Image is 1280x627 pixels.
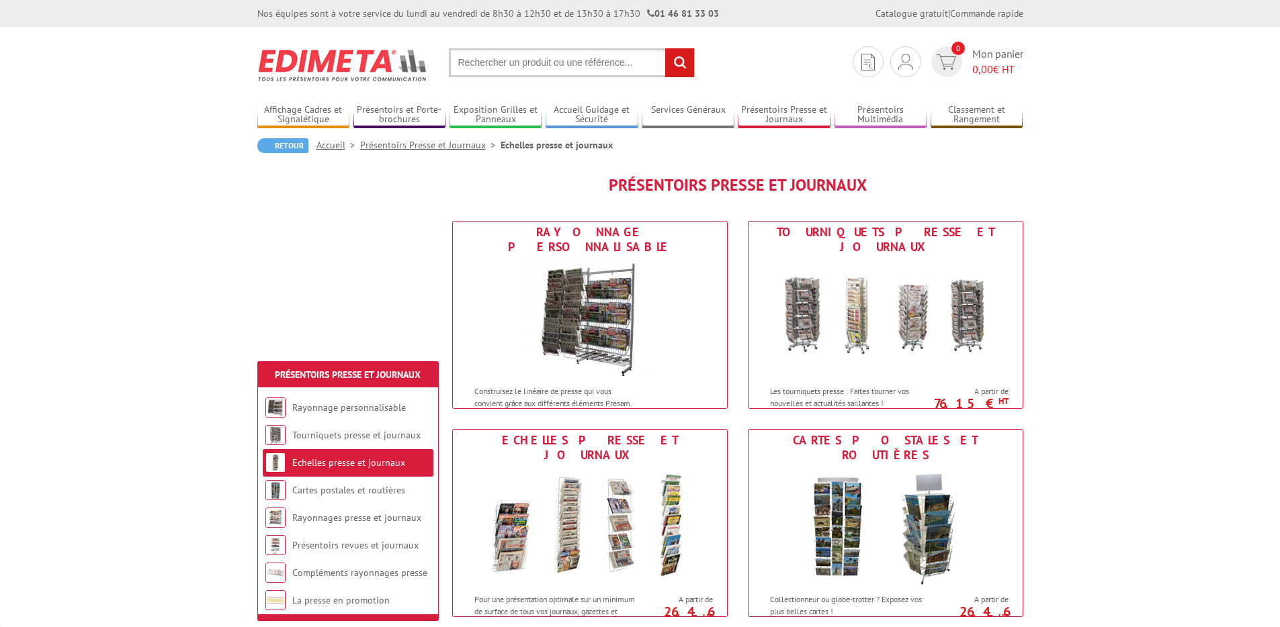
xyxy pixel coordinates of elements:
[474,385,641,408] p: Construisez le linéaire de presse qui vous convient grâce aux différents éléments Presam.
[972,62,993,76] span: 0,00
[998,612,1009,623] sup: HT
[951,42,965,55] span: 0
[638,608,713,624] p: 26.46 €
[748,221,1023,409] a: Tourniquets presse et journaux Tourniquets presse et journaux Les tourniquets presse : Faites tou...
[642,104,734,126] a: Services Généraux
[316,139,360,151] a: Accueil
[770,385,937,408] p: Les tourniquets presse : Faites tourner vos nouvelles et actualités saillantes !
[292,456,405,469] a: Echelles presse et journaux
[761,466,1010,587] img: Cartes postales et routières
[748,429,1023,617] a: Cartes postales et routières Cartes postales et routières Collectionneur ou globe-trotter ? Expos...
[265,425,286,445] img: Tourniquets presse et journaux
[265,480,286,500] img: Cartes postales et routières
[972,62,1023,77] span: € HT
[835,104,927,126] a: Présentoirs Multimédia
[972,46,1023,77] span: Mon panier
[452,429,728,617] a: Echelles presse et journaux Echelles presse et journaux Pour une présentation optimale sur un min...
[257,40,429,90] img: Edimeta
[529,258,650,379] img: Rayonnage personnalisable
[292,429,421,441] a: Tourniquets presse et journaux
[257,138,308,153] a: Retour
[292,484,405,496] a: Cartes postales et routières
[928,46,1023,77] a: devis rapide 0 Mon panier 0,00€ HT
[933,399,1009,407] p: 76.15 €
[644,594,713,605] span: A partir de
[466,466,714,587] img: Echelles presse et journaux
[265,452,286,473] img: Echelles presse et journaux
[292,539,419,551] a: Présentoirs revues et journaux
[703,612,713,623] sup: HT
[360,139,501,151] a: Présentoirs Presse et Journaux
[501,138,613,152] li: Echelles presse et journaux
[931,104,1023,126] a: Classement et Rangement
[257,7,719,20] div: Nos équipes sont à votre service du lundi au vendredi de 8h30 à 12h30 et de 13h30 à 17h30
[898,54,913,70] img: devis rapide
[456,225,724,254] div: Rayonnage personnalisable
[353,104,446,126] a: Présentoirs et Porte-brochures
[449,48,695,77] input: Rechercher un produit ou une référence...
[752,225,1019,254] div: Tourniquets presse et journaux
[665,48,694,77] input: rechercher
[292,567,427,579] a: Compléments rayonnages presse
[998,395,1009,407] sup: HT
[546,104,638,126] a: Accueil Guidage et Sécurité
[950,7,1023,19] a: Commande rapide
[265,590,286,610] img: La presse en promotion
[265,535,286,555] img: Présentoirs revues et journaux
[452,221,728,409] a: Rayonnage personnalisable Rayonnage personnalisable Construisez le linéaire de presse qui vous co...
[647,7,719,19] strong: 01 46 81 33 03
[770,593,937,616] p: Collectionneur ou globe-trotter ? Exposez vos plus belles cartes !
[876,7,1023,20] div: |
[861,54,875,70] img: devis rapide
[265,397,286,418] img: Rayonnage personnalisable
[940,386,1009,397] span: A partir de
[738,104,830,126] a: Présentoirs Presse et Journaux
[876,7,948,19] a: Catalogue gratuit
[257,104,350,126] a: Affichage Cadres et Signalétique
[450,104,542,126] a: Exposition Grilles et Panneaux
[292,512,421,524] a: Rayonnages presse et journaux
[940,594,1009,605] span: A partir de
[933,608,1009,624] p: 26.46 €
[275,369,421,381] a: Présentoirs Presse et Journaux
[937,54,956,70] img: devis rapide
[452,177,1023,194] h1: Présentoirs Presse et Journaux
[265,563,286,583] img: Compléments rayonnages presse
[292,594,390,606] a: La presse en promotion
[265,508,286,528] img: Rayonnages presse et journaux
[292,401,406,414] a: Rayonnage personnalisable
[761,258,1010,379] img: Tourniquets presse et journaux
[752,433,1019,463] div: Cartes postales et routières
[456,433,724,463] div: Echelles presse et journaux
